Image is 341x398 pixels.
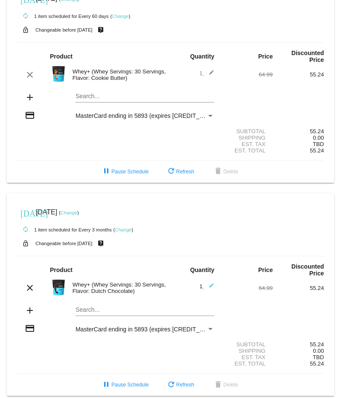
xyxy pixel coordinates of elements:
[159,377,201,392] button: Refresh
[25,283,35,293] mat-icon: clear
[222,141,273,147] div: Est. Tax
[213,382,238,388] span: Delete
[204,70,214,80] mat-icon: edit
[222,360,273,367] div: Est. Total
[222,348,273,354] div: Shipping
[17,227,112,232] small: 1 item scheduled for Every 3 months
[101,167,111,177] mat-icon: pause
[310,360,324,367] span: 55.24
[68,68,171,81] div: Whey+ (Whey Servings: 30 Servings, Flavor: Cookie Butter)
[76,326,214,333] mat-select: Payment Method
[20,225,31,235] mat-icon: autorenew
[213,380,223,390] mat-icon: delete
[159,164,201,179] button: Refresh
[94,164,155,179] button: Pause Schedule
[190,53,214,60] strong: Quantity
[20,24,31,35] mat-icon: lock_open
[101,382,149,388] span: Pause Schedule
[96,238,106,249] mat-icon: live_help
[222,354,273,360] div: Est. Tax
[313,141,324,147] span: TBD
[273,285,324,291] div: 55.24
[25,110,35,120] mat-icon: credit_card
[115,227,131,232] a: Change
[76,93,214,100] input: Search...
[166,169,194,175] span: Refresh
[222,135,273,141] div: Shipping
[206,377,245,392] button: Delete
[76,112,239,119] span: MasterCard ending in 5893 (expires [CREDIT_CARD_DATA])
[50,266,73,273] strong: Product
[222,128,273,135] div: Subtotal
[291,50,324,63] strong: Discounted Price
[206,164,245,179] button: Delete
[35,241,93,246] small: Changeable before [DATE]
[273,128,324,135] div: 55.24
[101,169,149,175] span: Pause Schedule
[50,279,67,296] img: Image-1-Carousel-Whey-2lb-Dutch-Chocolate-no-badge-Transp.png
[166,382,194,388] span: Refresh
[61,210,77,215] a: Change
[20,208,31,218] mat-icon: [DATE]
[50,65,67,82] img: Image-1-Carousel-Whey-2lb-Cookie-Butter-1000x1000-2.png
[113,227,133,232] small: ( )
[222,71,273,78] div: 64.99
[258,53,273,60] strong: Price
[25,323,35,334] mat-icon: credit_card
[190,266,214,273] strong: Quantity
[291,263,324,277] strong: Discounted Price
[76,112,214,119] mat-select: Payment Method
[222,285,273,291] div: 64.99
[273,341,324,348] div: 55.24
[17,14,109,19] small: 1 item scheduled for Every 60 days
[199,283,214,290] span: 1
[222,341,273,348] div: Subtotal
[76,307,214,313] input: Search...
[25,305,35,316] mat-icon: add
[313,348,324,354] span: 0.00
[101,380,111,390] mat-icon: pause
[94,377,155,392] button: Pause Schedule
[166,167,176,177] mat-icon: refresh
[313,354,324,360] span: TBD
[213,169,238,175] span: Delete
[96,24,106,35] mat-icon: live_help
[76,326,239,333] span: MasterCard ending in 5893 (expires [CREDIT_CARD_DATA])
[199,70,214,76] span: 1
[310,147,324,154] span: 55.24
[111,14,131,19] small: ( )
[222,147,273,154] div: Est. Total
[20,238,31,249] mat-icon: lock_open
[20,11,31,21] mat-icon: autorenew
[25,70,35,80] mat-icon: clear
[68,281,171,294] div: Whey+ (Whey Servings: 30 Servings, Flavor: Dutch Chocolate)
[59,210,79,215] small: ( )
[213,167,223,177] mat-icon: delete
[273,71,324,78] div: 55.24
[50,53,73,60] strong: Product
[25,92,35,102] mat-icon: add
[35,27,93,32] small: Changeable before [DATE]
[166,380,176,390] mat-icon: refresh
[313,135,324,141] span: 0.00
[112,14,128,19] a: Change
[204,283,214,293] mat-icon: edit
[258,266,273,273] strong: Price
